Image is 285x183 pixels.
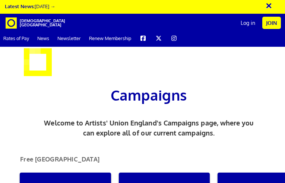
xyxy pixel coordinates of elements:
a: Newsletter [54,30,84,46]
strong: Latest News: [5,3,35,9]
a: Renew Membership [86,30,134,46]
a: Log in [237,14,259,32]
a: Latest News:[DATE] → [5,3,55,9]
a: News [34,30,53,46]
h2: Free [GEOGRAPHIC_DATA] [15,153,105,169]
span: [DEMOGRAPHIC_DATA][GEOGRAPHIC_DATA] [20,19,38,27]
p: Welcome to Artists' Union England's Campaigns page, where you can explore all of our current camp... [41,118,257,138]
a: Join [262,17,281,29]
span: Campaigns [111,86,187,104]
